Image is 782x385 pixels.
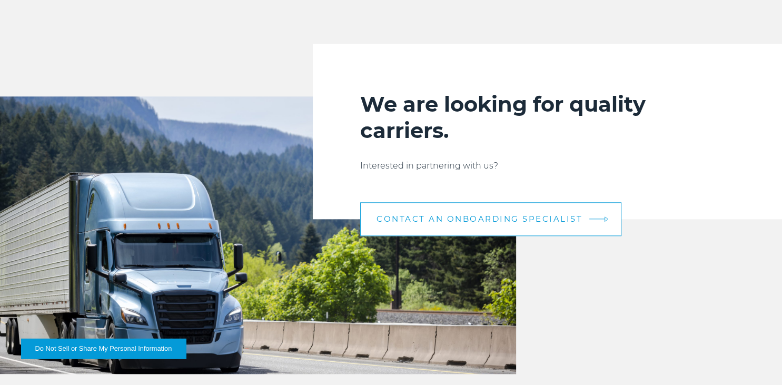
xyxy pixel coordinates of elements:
span: CONTACT AN ONBOARDING SPECIALIST [377,215,582,223]
img: arrow [605,216,609,222]
button: Do Not Sell or Share My Personal Information [21,339,186,359]
a: CONTACT AN ONBOARDING SPECIALIST arrow arrow [360,202,621,236]
h2: We are looking for quality carriers. [360,91,735,144]
p: Interested in partnering with us? [360,160,735,172]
